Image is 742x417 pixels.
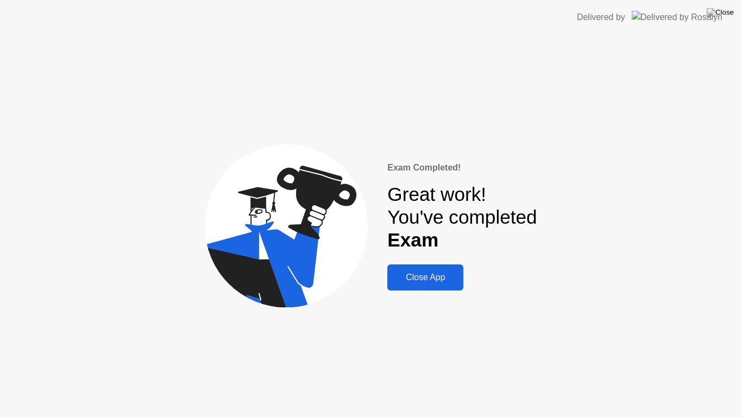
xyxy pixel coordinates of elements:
b: Exam [387,229,438,250]
img: Delivered by Rosalyn [632,11,722,23]
div: Close App [391,273,460,282]
div: Exam Completed! [387,161,537,174]
img: Close [707,8,734,17]
div: Great work! You've completed [387,183,537,252]
button: Close App [387,264,463,290]
div: Delivered by [577,11,625,24]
